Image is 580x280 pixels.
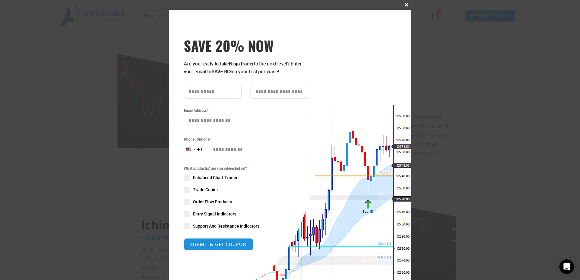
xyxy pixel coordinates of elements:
label: Phone (Optional) [184,136,308,142]
span: Support And Resistance Indicators [193,223,259,229]
label: Enhanced Chart Trader [184,175,308,181]
span: What product(s) are you interested in? [184,165,308,172]
h3: SAVE 20% NOW [184,37,308,54]
strong: NinjaTrader [229,61,254,67]
label: Order Flow Products [184,199,308,205]
button: SUBMIT & GET COUPON [184,238,253,251]
span: Enhanced Chart Trader [193,175,238,181]
label: Entry Signal Indicators [184,211,308,217]
label: Support And Resistance Indicators [184,223,308,229]
label: Trade Copier [184,187,308,193]
span: Trade Copier [193,187,218,193]
div: +1 [197,146,203,154]
label: Email Address [184,108,308,114]
strong: SAVE BIG [211,69,232,75]
span: Entry Signal Indicators [193,211,236,217]
span: Order Flow Products [193,199,232,205]
div: Open Intercom Messenger [559,259,574,274]
button: Selected country [184,143,203,156]
p: Are you ready to take to the next level? Enter your email to on your first purchase! [184,60,308,76]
